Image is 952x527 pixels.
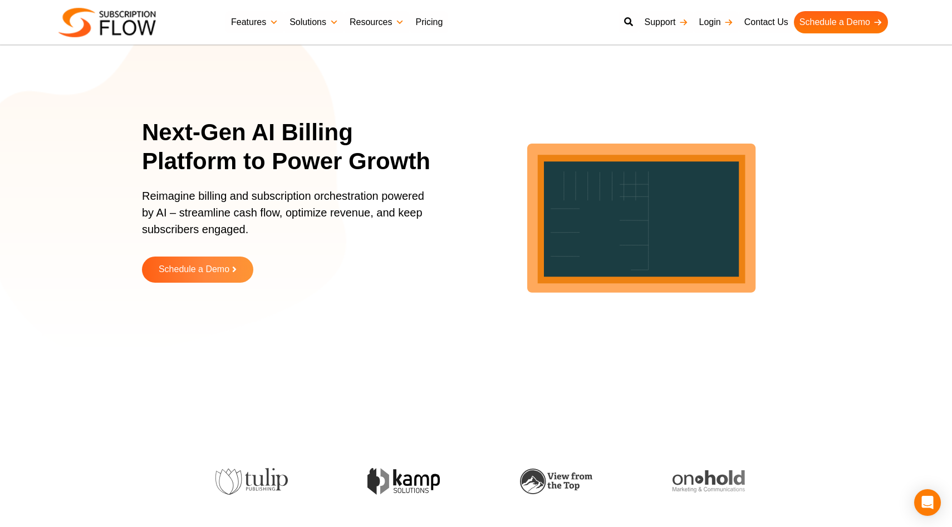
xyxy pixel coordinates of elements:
div: Open Intercom Messenger [914,489,941,516]
a: Resources [344,11,410,33]
a: Pricing [410,11,448,33]
img: view-from-the-top [520,469,592,495]
img: onhold-marketing [673,470,745,492]
img: tulip-publishing [215,468,288,495]
a: Solutions [284,11,344,33]
img: Subscriptionflow [58,8,156,37]
h1: Next-Gen AI Billing Platform to Power Growth [142,118,445,176]
a: Login [694,11,739,33]
a: Contact Us [739,11,794,33]
img: kamp-solution [367,468,440,494]
a: Schedule a Demo [142,257,253,283]
p: Reimagine billing and subscription orchestration powered by AI – streamline cash flow, optimize r... [142,188,431,249]
a: Features [225,11,284,33]
a: Support [639,11,693,33]
a: Schedule a Demo [794,11,888,33]
span: Schedule a Demo [159,265,229,274]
